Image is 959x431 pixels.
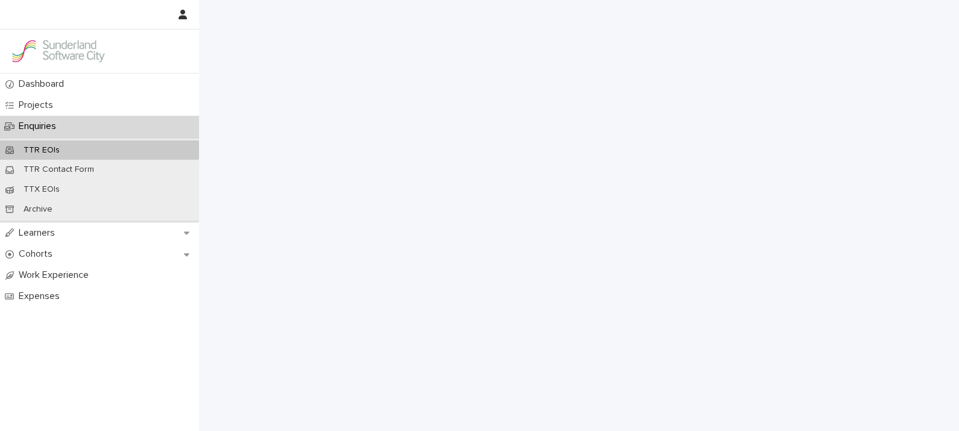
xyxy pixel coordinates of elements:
[14,165,104,175] p: TTR Contact Form
[14,78,74,90] p: Dashboard
[14,227,65,239] p: Learners
[14,99,63,111] p: Projects
[14,204,62,215] p: Archive
[14,145,69,156] p: TTR EOIs
[14,269,98,281] p: Work Experience
[14,184,69,195] p: TTX EOIs
[14,248,62,260] p: Cohorts
[14,121,66,132] p: Enquiries
[14,291,69,302] p: Expenses
[10,39,106,63] img: GVzBcg19RCOYju8xzymn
